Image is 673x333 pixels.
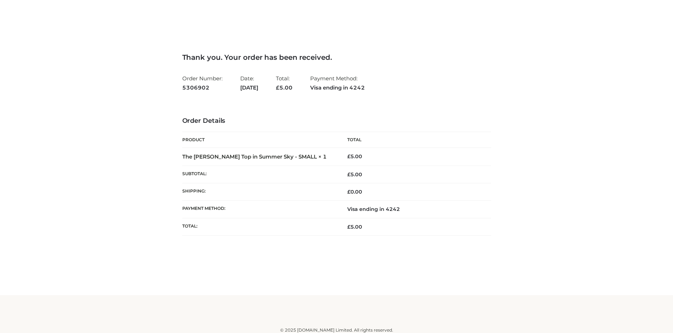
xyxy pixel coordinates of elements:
th: Total: [182,218,337,235]
th: Payment method: [182,201,337,218]
span: £ [347,224,350,230]
span: 5.00 [347,224,362,230]
bdi: 0.00 [347,189,362,195]
strong: Visa ending in 4242 [310,83,365,92]
span: 5.00 [347,171,362,178]
td: Visa ending in 4242 [337,201,491,218]
li: Order Number: [182,72,223,94]
th: Product [182,132,337,148]
bdi: 5.00 [347,153,362,160]
strong: × 1 [318,153,327,160]
th: Shipping: [182,183,337,201]
th: Total [337,132,491,148]
span: £ [347,189,350,195]
strong: 5306902 [182,83,223,92]
span: 5.00 [276,84,293,91]
li: Payment Method: [310,72,365,94]
span: £ [347,171,350,178]
span: £ [347,153,350,160]
strong: [DATE] [240,83,258,92]
h3: Thank you. Your order has been received. [182,53,491,62]
a: The [PERSON_NAME] Top in Summer Sky - SMALL [182,153,317,160]
li: Date: [240,72,258,94]
li: Total: [276,72,293,94]
th: Subtotal: [182,166,337,183]
span: £ [276,84,279,91]
h3: Order Details [182,117,491,125]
